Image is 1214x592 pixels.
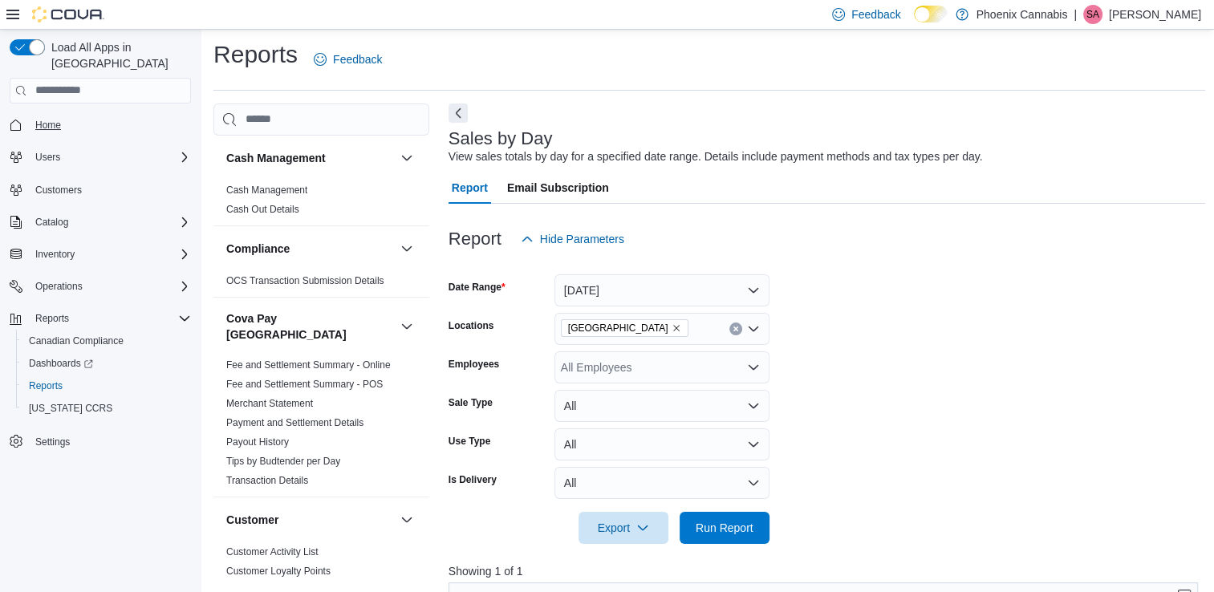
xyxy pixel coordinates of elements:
button: Reports [16,375,197,397]
h1: Reports [213,39,298,71]
h3: Sales by Day [449,129,553,148]
a: Canadian Compliance [22,331,130,351]
p: Phoenix Cannabis [976,5,1068,24]
a: Customer Loyalty Points [226,566,331,577]
span: Run Report [696,520,753,536]
a: Settings [29,432,76,452]
span: OCS Transaction Submission Details [226,274,384,287]
button: All [554,428,769,460]
p: | [1074,5,1077,24]
span: Export [588,512,659,544]
label: Is Delivery [449,473,497,486]
div: Cova Pay [GEOGRAPHIC_DATA] [213,355,429,497]
a: Cash Out Details [226,204,299,215]
div: Compliance [213,271,429,297]
span: Users [29,148,191,167]
button: Catalog [29,213,75,232]
span: Merchant Statement [226,397,313,410]
span: Reports [29,379,63,392]
button: Compliance [397,239,416,258]
a: Fee and Settlement Summary - Online [226,359,391,371]
span: Inventory [29,245,191,264]
a: Home [29,116,67,135]
a: Tips by Budtender per Day [226,456,340,467]
button: Cova Pay [GEOGRAPHIC_DATA] [226,310,394,343]
span: Customers [29,180,191,200]
button: Users [3,146,197,168]
span: Settings [35,436,70,448]
span: Inventory [35,248,75,261]
span: Payment and Settlement Details [226,416,363,429]
a: Fee and Settlement Summary - POS [226,379,383,390]
button: Compliance [226,241,394,257]
button: Reports [3,307,197,330]
p: [PERSON_NAME] [1109,5,1201,24]
span: Cash Out Details [226,203,299,216]
span: Users [35,151,60,164]
button: Cash Management [226,150,394,166]
button: Operations [3,275,197,298]
label: Sale Type [449,396,493,409]
a: Dashboards [16,352,197,375]
h3: Customer [226,512,278,528]
span: Settings [29,431,191,451]
span: Feedback [333,51,382,67]
button: Inventory [3,243,197,266]
a: Feedback [307,43,388,75]
button: Settings [3,429,197,452]
span: Email Subscription [507,172,609,204]
label: Locations [449,319,494,332]
a: OCS Transaction Submission Details [226,275,384,286]
span: Customers [35,184,82,197]
h3: Compliance [226,241,290,257]
span: Dashboards [22,354,191,373]
button: Customer [397,510,416,529]
a: [US_STATE] CCRS [22,399,119,418]
button: Cash Management [397,148,416,168]
span: Home [29,115,191,135]
span: Dashboards [29,357,93,370]
label: Employees [449,358,499,371]
h3: Cash Management [226,150,326,166]
span: Fee and Settlement Summary - POS [226,378,383,391]
span: Transaction Details [226,474,308,487]
label: Use Type [449,435,490,448]
p: Showing 1 of 1 [449,563,1206,579]
span: Operations [29,277,191,296]
span: [GEOGRAPHIC_DATA] [568,320,668,336]
span: Hide Parameters [540,231,624,247]
div: Cash Management [213,180,429,225]
a: Merchant Statement [226,398,313,409]
a: Reports [22,376,69,395]
img: Cova [32,6,104,22]
span: Reports [22,376,191,395]
button: Inventory [29,245,81,264]
span: Customer Activity List [226,545,319,558]
button: Open list of options [747,361,760,374]
span: Load All Apps in [GEOGRAPHIC_DATA] [45,39,191,71]
span: Feedback [851,6,900,22]
button: Cova Pay [GEOGRAPHIC_DATA] [397,317,416,336]
span: Reports [29,309,191,328]
button: Canadian Compliance [16,330,197,352]
a: Payout History [226,436,289,448]
button: All [554,390,769,422]
span: Tips by Budtender per Day [226,455,340,468]
span: Home [35,119,61,132]
span: Catalog [29,213,191,232]
button: Next [449,103,468,123]
h3: Report [449,229,501,249]
span: Canadian Compliance [29,335,124,347]
button: Customer [226,512,394,528]
button: Home [3,113,197,136]
span: Catalog [35,216,68,229]
input: Dark Mode [914,6,948,22]
span: Washington CCRS [22,399,191,418]
button: Hide Parameters [514,223,631,255]
nav: Complex example [10,107,191,495]
span: Report [452,172,488,204]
